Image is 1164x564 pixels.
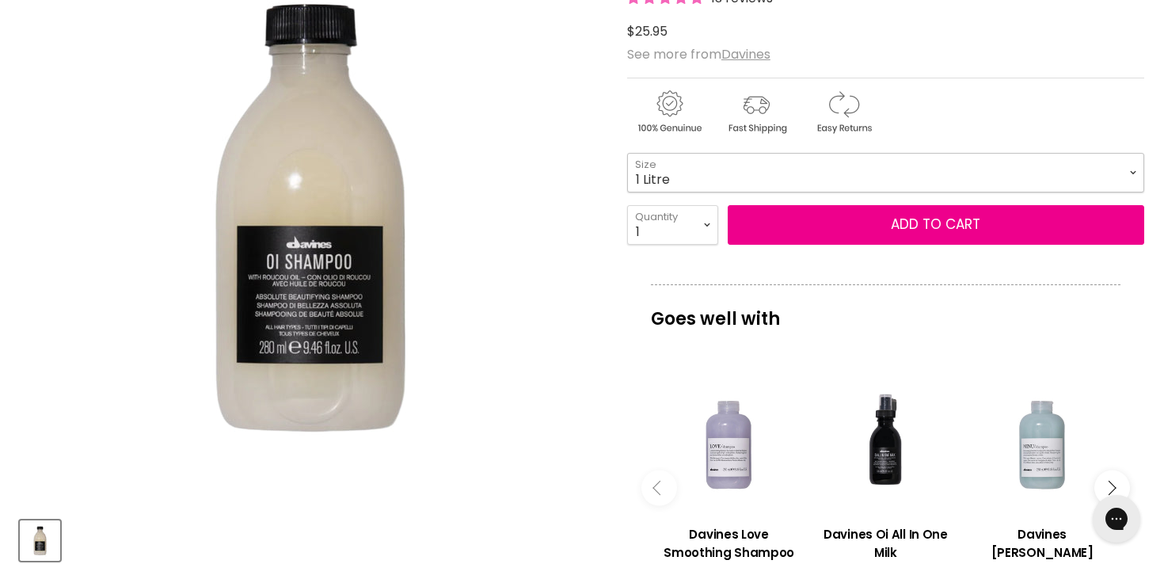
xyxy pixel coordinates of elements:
[627,88,711,136] img: genuine.gif
[714,88,798,136] img: shipping.gif
[21,522,59,559] img: Davines Oi Shampoo
[816,525,957,562] h3: Davines Oi All In One Milk
[659,373,800,514] a: View product:Davines Love Smoothing Shampoo
[816,373,957,514] a: View product:Davines Oi All In One Milk
[972,525,1113,562] h3: Davines [PERSON_NAME]
[801,88,885,136] img: returns.gif
[20,520,60,561] button: Davines Oi Shampoo
[651,284,1120,337] p: Goes well with
[891,215,980,234] span: Add to cart
[627,45,770,63] span: See more from
[1085,490,1148,548] iframe: Gorgias live chat messenger
[627,22,668,40] span: $25.95
[17,516,601,561] div: Product thumbnails
[721,45,770,63] a: Davines
[627,205,718,245] select: Quantity
[972,373,1113,514] a: View product:Davines Minu Shampoo
[659,525,800,562] h3: Davines Love Smoothing Shampoo
[728,205,1144,245] button: Add to cart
